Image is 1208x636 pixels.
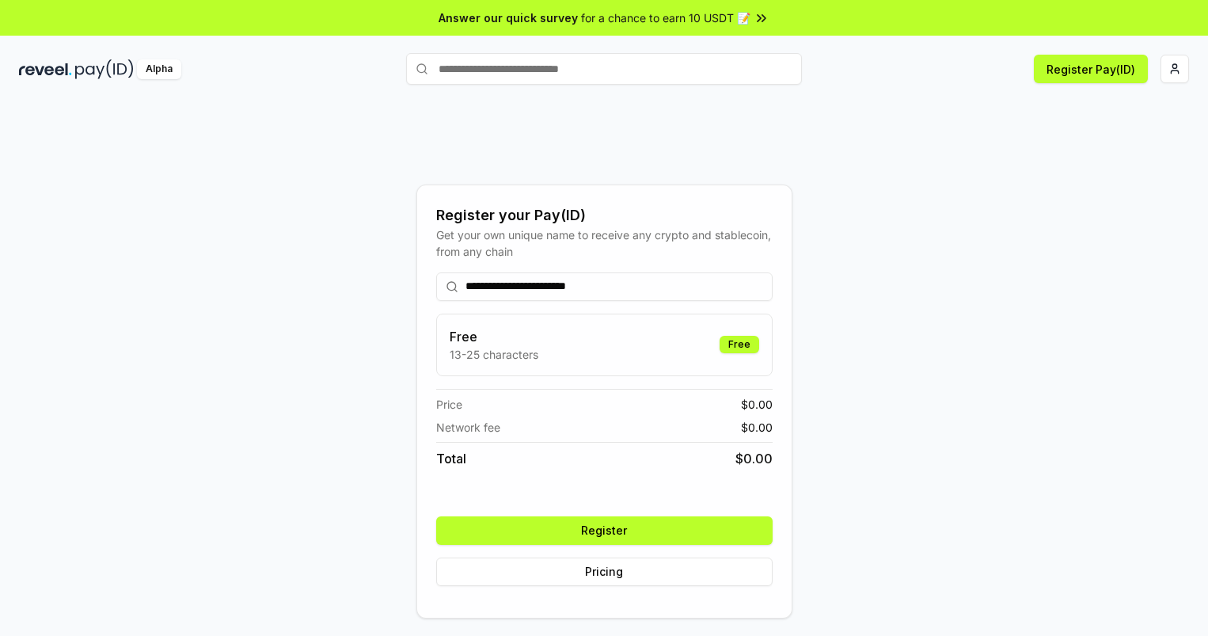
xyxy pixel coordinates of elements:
[436,516,773,545] button: Register
[436,204,773,227] div: Register your Pay(ID)
[436,449,466,468] span: Total
[137,59,181,79] div: Alpha
[720,336,759,353] div: Free
[436,227,773,260] div: Get your own unique name to receive any crypto and stablecoin, from any chain
[450,346,538,363] p: 13-25 characters
[735,449,773,468] span: $ 0.00
[436,396,462,413] span: Price
[1034,55,1148,83] button: Register Pay(ID)
[581,10,750,26] span: for a chance to earn 10 USDT 📝
[436,419,500,436] span: Network fee
[19,59,72,79] img: reveel_dark
[436,558,773,586] button: Pricing
[75,59,134,79] img: pay_id
[439,10,578,26] span: Answer our quick survey
[741,396,773,413] span: $ 0.00
[741,419,773,436] span: $ 0.00
[450,327,538,346] h3: Free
